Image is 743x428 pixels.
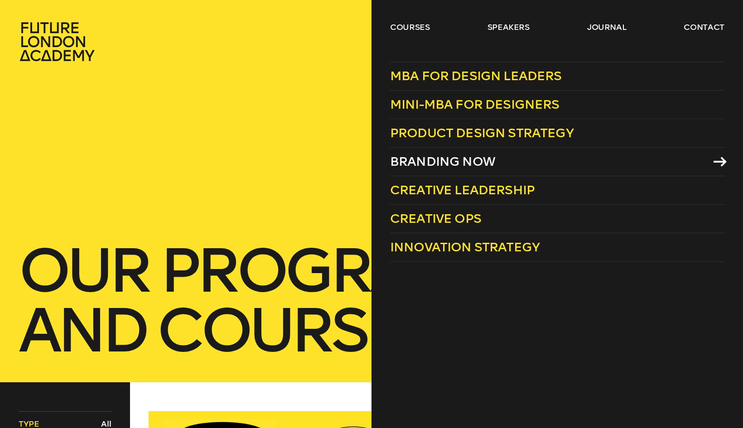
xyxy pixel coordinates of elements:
[390,205,724,233] a: Creative Ops
[684,22,724,33] a: contact
[390,240,540,255] span: Innovation Strategy
[390,91,724,119] a: Mini-MBA for Designers
[390,211,481,226] span: Creative Ops
[390,148,724,176] a: Branding Now
[390,233,724,262] a: Innovation Strategy
[390,125,574,140] span: Product Design Strategy
[487,22,530,33] a: speakers
[390,68,562,83] span: MBA for Design Leaders
[390,22,430,33] a: courses
[390,119,724,148] a: Product Design Strategy
[390,183,535,197] span: Creative Leadership
[390,62,724,91] a: MBA for Design Leaders
[390,176,724,205] a: Creative Leadership
[390,97,560,112] span: Mini-MBA for Designers
[587,22,627,33] a: journal
[390,154,495,169] span: Branding Now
